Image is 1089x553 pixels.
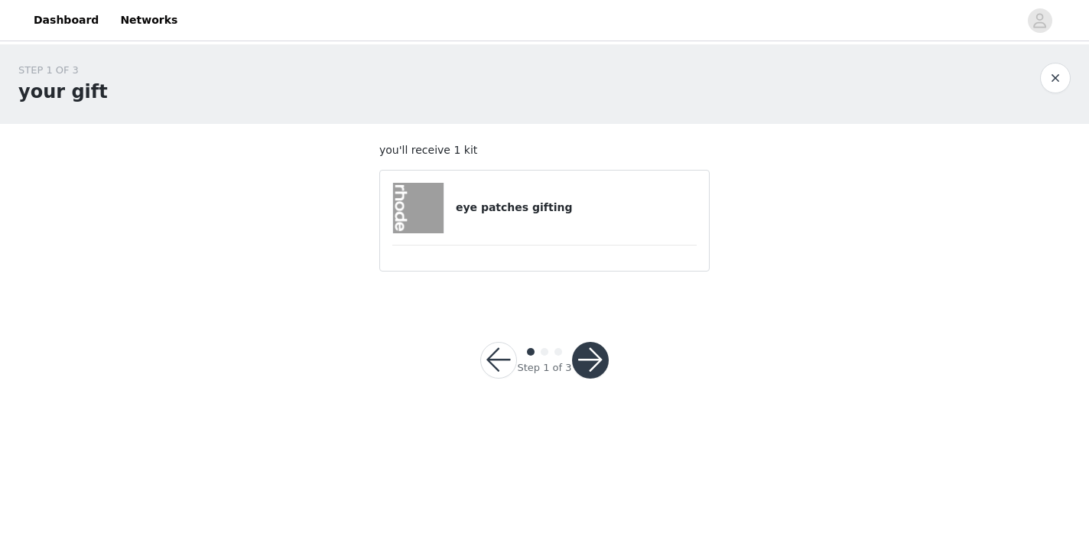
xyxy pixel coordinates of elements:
[456,200,697,216] h4: eye patches gifting
[393,183,444,233] img: eye patches gifting
[379,142,710,158] p: you'll receive 1 kit
[1032,8,1047,33] div: avatar
[24,3,108,37] a: Dashboard
[18,63,108,78] div: STEP 1 OF 3
[517,360,571,376] div: Step 1 of 3
[18,78,108,106] h1: your gift
[111,3,187,37] a: Networks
